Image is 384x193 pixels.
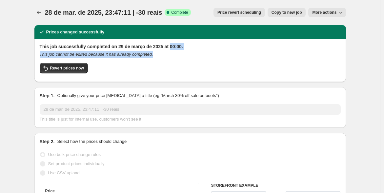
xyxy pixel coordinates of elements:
[45,9,162,16] span: 28 de mar. de 2025, 23:47:11 | -30 reais
[57,138,127,145] p: Select how the prices should change
[40,43,341,50] h2: This job successfully completed on 29 de março de 2025 at 00:00.
[40,63,88,73] button: Revert prices now
[46,29,105,35] h2: Prices changed successfully
[57,92,219,99] p: Optionally give your price [MEDICAL_DATA] a title (eg "March 30% off sale on boots")
[217,10,261,15] span: Price revert scheduling
[40,52,153,57] i: This job cannot be edited because it has already completed.
[50,66,84,71] span: Revert prices now
[213,8,265,17] button: Price revert scheduling
[48,170,80,175] span: Use CSV upload
[272,10,302,15] span: Copy to new job
[40,104,341,115] input: 30% off holiday sale
[34,8,44,17] button: Price change jobs
[48,152,101,157] span: Use bulk price change rules
[40,92,55,99] h2: Step 1.
[40,117,141,122] span: This title is just for internal use, customers won't see it
[48,161,105,166] span: Set product prices individually
[312,10,336,15] span: More actions
[40,138,55,145] h2: Step 2.
[308,8,346,17] button: More actions
[171,10,188,15] span: Complete
[211,183,341,188] h6: STOREFRONT EXAMPLE
[268,8,306,17] button: Copy to new job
